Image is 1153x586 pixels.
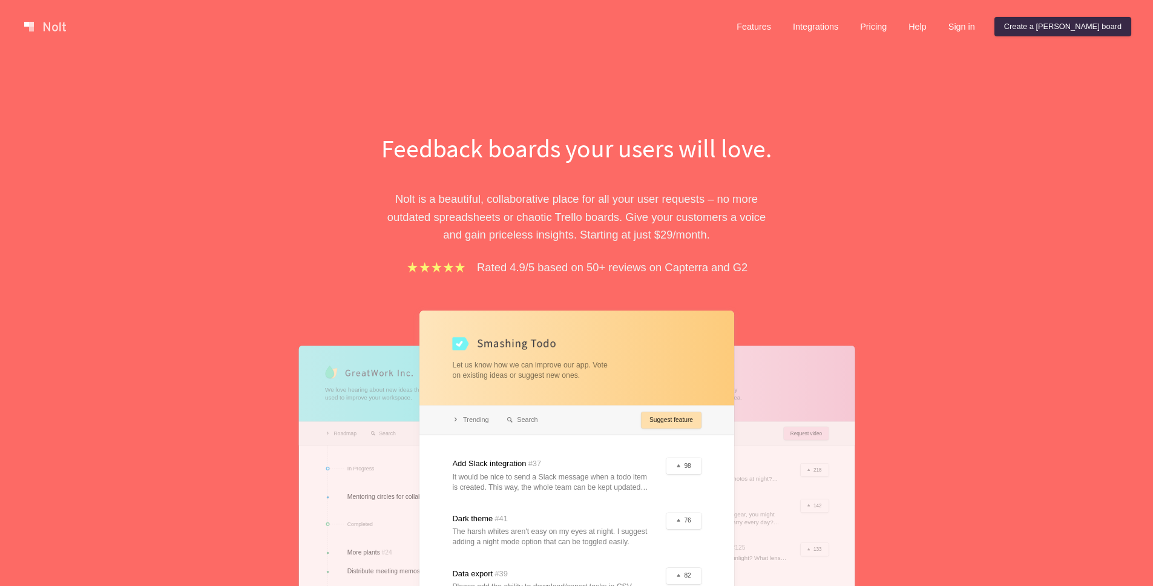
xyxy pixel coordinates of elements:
[899,17,936,36] a: Help
[477,258,747,276] p: Rated 4.9/5 based on 50+ reviews on Capterra and G2
[783,17,848,36] a: Integrations
[850,17,896,36] a: Pricing
[368,131,786,166] h1: Feedback boards your users will love.
[939,17,985,36] a: Sign in
[406,260,467,274] img: stars.b067e34983.png
[994,17,1131,36] a: Create a [PERSON_NAME] board
[727,17,781,36] a: Features
[368,190,786,243] p: Nolt is a beautiful, collaborative place for all your user requests – no more outdated spreadshee...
